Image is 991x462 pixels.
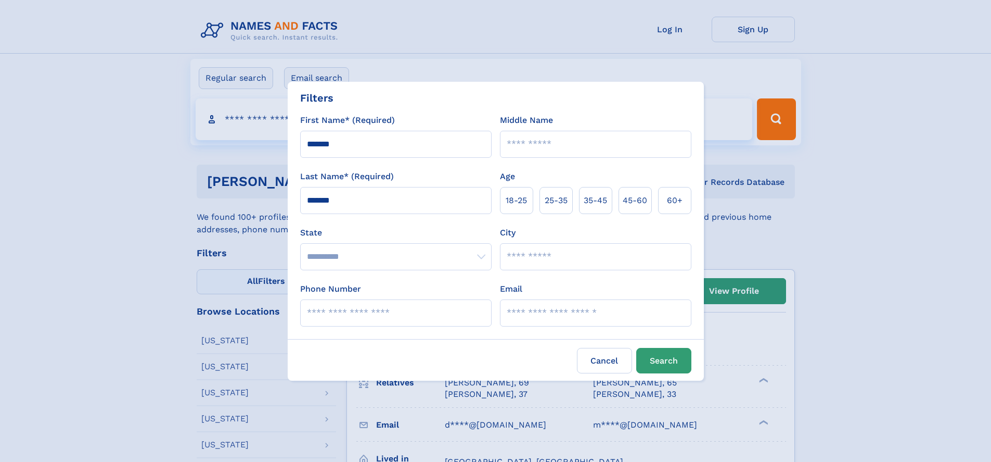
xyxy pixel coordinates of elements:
[300,114,395,127] label: First Name* (Required)
[300,90,333,106] div: Filters
[500,114,553,127] label: Middle Name
[623,194,647,207] span: 45‑60
[545,194,568,207] span: 25‑35
[636,348,691,373] button: Search
[300,170,394,183] label: Last Name* (Required)
[506,194,527,207] span: 18‑25
[500,227,516,239] label: City
[667,194,683,207] span: 60+
[500,170,515,183] label: Age
[300,227,492,239] label: State
[584,194,607,207] span: 35‑45
[500,283,522,295] label: Email
[577,348,632,373] label: Cancel
[300,283,361,295] label: Phone Number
